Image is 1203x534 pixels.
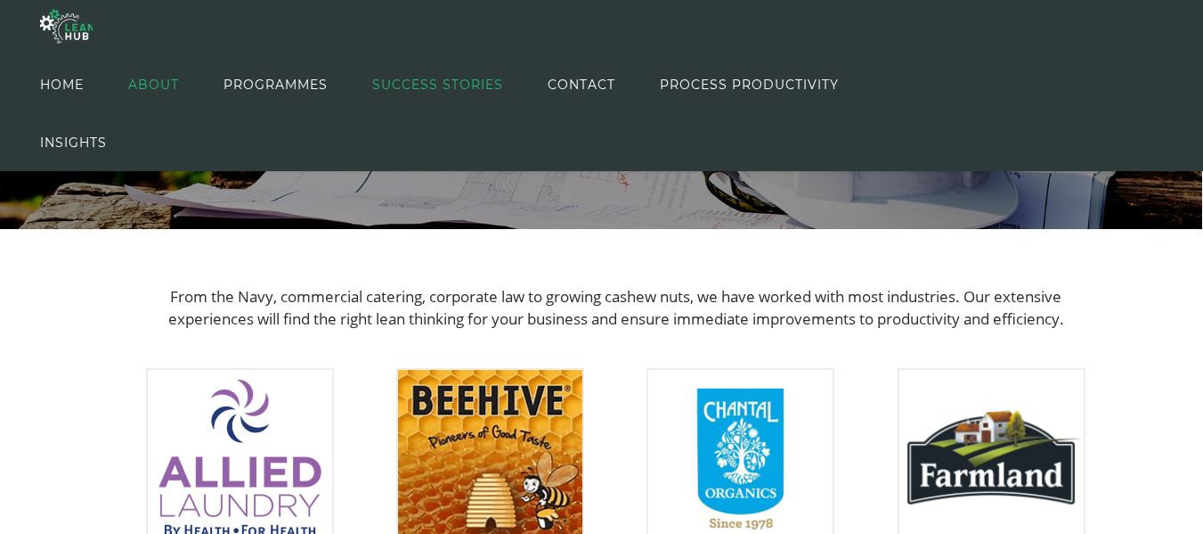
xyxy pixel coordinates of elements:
[224,45,328,125] span: PROGRAMMES
[40,113,107,171] a: INSIGHTS
[40,55,84,113] a: HOME
[40,103,107,183] span: INSIGHTS
[40,2,92,51] img: The Lean Hub | Optimising productivity with Lean Logo
[40,55,944,171] nav: Main Menu
[372,45,503,125] span: SUCCESS STORIES
[660,55,839,113] a: PROCESS PRODUCTIVITY
[40,45,84,125] span: HOME
[128,55,179,113] a: ABOUT
[548,45,615,125] span: CONTACT
[128,45,179,125] span: ABOUT
[168,286,1064,330] span: From the Navy, commercial catering, corporate law to growing cashew nuts, we have worked with mos...
[548,55,615,113] a: CONTACT
[224,55,328,113] a: PROGRAMMES
[372,55,503,113] a: SUCCESS STORIES
[660,45,839,125] span: PROCESS PRODUCTIVITY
